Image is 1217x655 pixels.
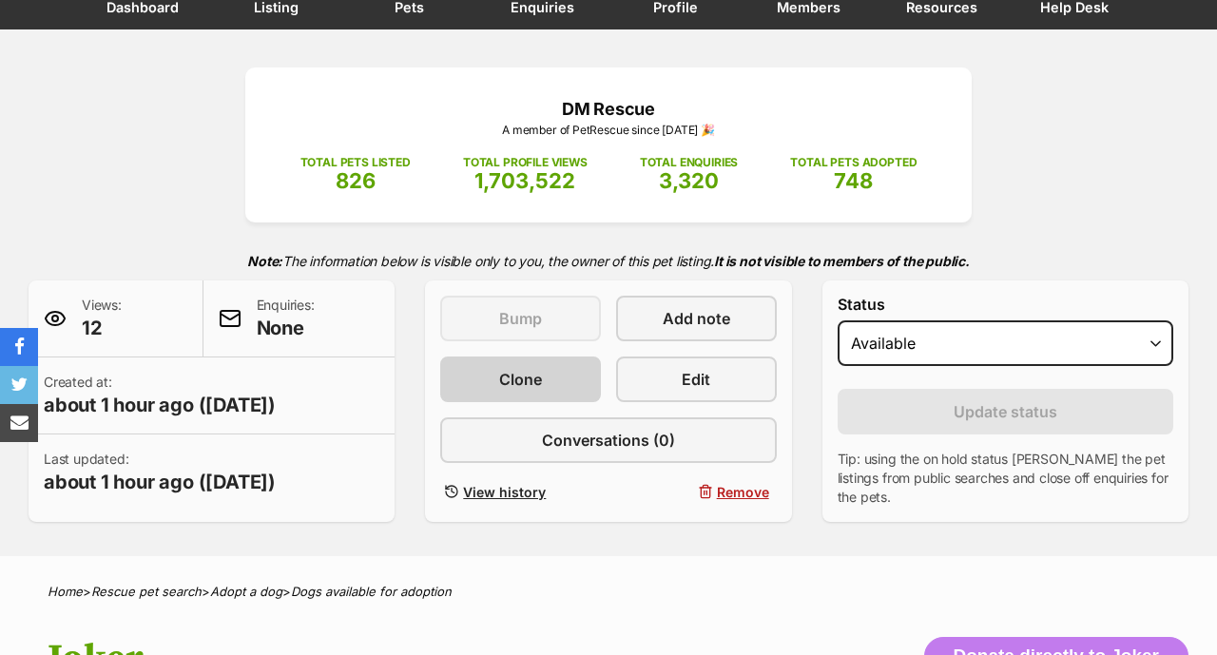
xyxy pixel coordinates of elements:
[838,296,1173,313] label: Status
[954,400,1057,423] span: Update status
[499,307,542,330] span: Bump
[300,154,411,171] p: TOTAL PETS LISTED
[91,584,202,599] a: Rescue pet search
[257,296,315,341] p: Enquiries:
[247,253,282,269] strong: Note:
[463,482,546,502] span: View history
[44,373,276,418] p: Created at:
[717,482,769,502] span: Remove
[663,307,730,330] span: Add note
[274,96,943,122] p: DM Rescue
[790,154,917,171] p: TOTAL PETS ADOPTED
[499,368,542,391] span: Clone
[29,241,1188,280] p: The information below is visible only to you, the owner of this pet listing.
[640,154,738,171] p: TOTAL ENQUIRIES
[44,392,276,418] span: about 1 hour ago ([DATE])
[210,584,282,599] a: Adopt a dog
[82,315,122,341] span: 12
[44,469,276,495] span: about 1 hour ago ([DATE])
[838,389,1173,434] button: Update status
[542,429,675,452] span: Conversations (0)
[616,478,777,506] button: Remove
[659,168,719,193] span: 3,320
[257,315,315,341] span: None
[440,478,601,506] a: View history
[440,417,776,463] a: Conversations (0)
[336,168,376,193] span: 826
[834,168,873,193] span: 748
[44,450,276,495] p: Last updated:
[82,296,122,341] p: Views:
[616,296,777,341] a: Add note
[463,154,588,171] p: TOTAL PROFILE VIEWS
[714,253,970,269] strong: It is not visible to members of the public.
[274,122,943,139] p: A member of PetRescue since [DATE] 🎉
[440,356,601,402] a: Clone
[682,368,710,391] span: Edit
[474,168,575,193] span: 1,703,522
[291,584,452,599] a: Dogs available for adoption
[838,450,1173,507] p: Tip: using the on hold status [PERSON_NAME] the pet listings from public searches and close off e...
[440,296,601,341] button: Bump
[616,356,777,402] a: Edit
[48,584,83,599] a: Home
